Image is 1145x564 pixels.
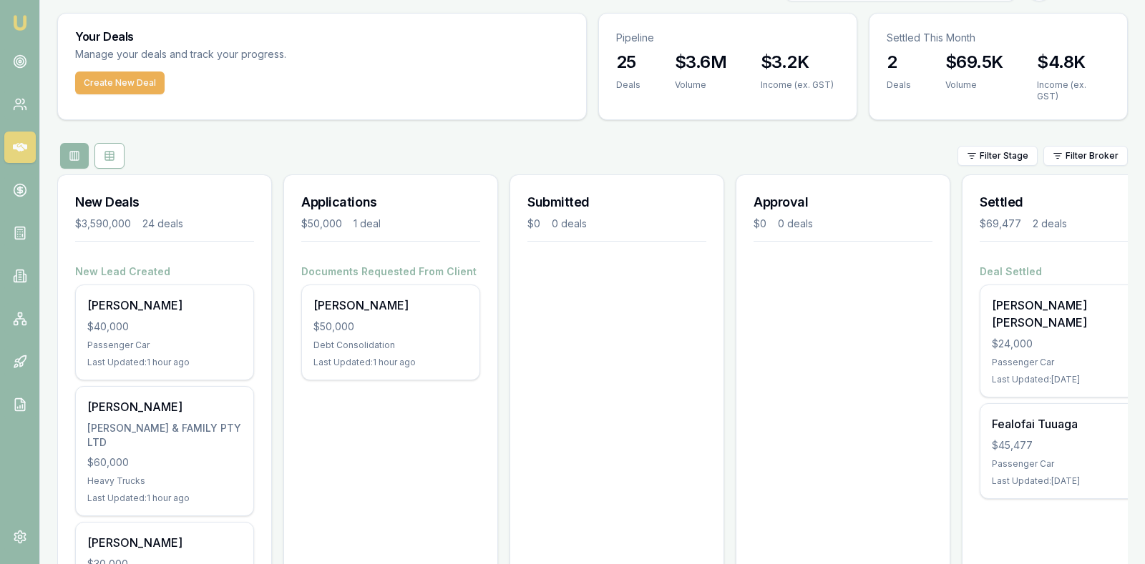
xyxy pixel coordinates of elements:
p: Pipeline [616,31,839,45]
h4: New Lead Created [75,264,254,279]
p: Manage your deals and track your progress. [75,46,442,63]
div: [PERSON_NAME] & FAMILY PTY LTD [87,421,242,450]
div: Volume [675,79,726,91]
div: Income (ex. GST) [1037,79,1110,102]
button: Create New Deal [75,71,165,94]
h3: 25 [616,51,640,74]
div: Debt Consolidation [313,340,468,351]
h3: Your Deals [75,31,569,42]
div: 24 deals [142,217,183,231]
h3: New Deals [75,192,254,212]
div: 0 deals [778,217,813,231]
span: Filter Stage [980,150,1028,162]
h3: $4.8K [1037,51,1110,74]
h3: $3.2K [761,51,834,74]
img: emu-icon-u.png [11,14,29,31]
p: Settled This Month [887,31,1110,45]
div: 0 deals [552,217,587,231]
span: Filter Broker [1066,150,1119,162]
div: Last Updated: 1 hour ago [87,493,242,504]
div: Income (ex. GST) [761,79,834,91]
div: Deals [887,79,911,91]
div: $0 [527,217,540,231]
h3: Approval [754,192,932,212]
div: $0 [754,217,766,231]
h3: $3.6M [675,51,726,74]
div: $50,000 [301,217,342,231]
div: [PERSON_NAME] [313,297,468,314]
div: 1 deal [354,217,381,231]
div: [PERSON_NAME] [87,534,242,551]
h3: Submitted [527,192,706,212]
div: [PERSON_NAME] [87,398,242,415]
div: $50,000 [313,320,468,334]
div: Deals [616,79,640,91]
h3: 2 [887,51,911,74]
div: $40,000 [87,320,242,334]
h4: Documents Requested From Client [301,264,480,279]
div: 2 deals [1033,217,1067,231]
h3: Applications [301,192,480,212]
div: $60,000 [87,455,242,470]
div: Last Updated: 1 hour ago [313,357,468,368]
h3: $69.5K [945,51,1003,74]
div: $69,477 [980,217,1021,231]
button: Filter Broker [1043,146,1128,166]
div: Heavy Trucks [87,475,242,487]
div: $3,590,000 [75,217,131,231]
div: Passenger Car [87,340,242,351]
button: Filter Stage [958,146,1038,166]
div: Last Updated: 1 hour ago [87,357,242,368]
div: [PERSON_NAME] [87,297,242,314]
div: Volume [945,79,1003,91]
